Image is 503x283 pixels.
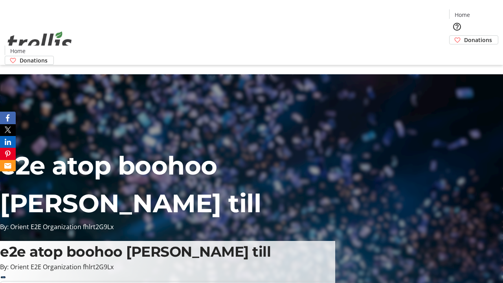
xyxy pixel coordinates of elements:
[449,44,465,60] button: Cart
[450,11,475,19] a: Home
[449,35,498,44] a: Donations
[5,23,75,62] img: Orient E2E Organization fhlrt2G9Lx's Logo
[5,56,54,65] a: Donations
[20,56,48,64] span: Donations
[5,47,30,55] a: Home
[10,47,26,55] span: Home
[455,11,470,19] span: Home
[449,19,465,35] button: Help
[464,36,492,44] span: Donations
